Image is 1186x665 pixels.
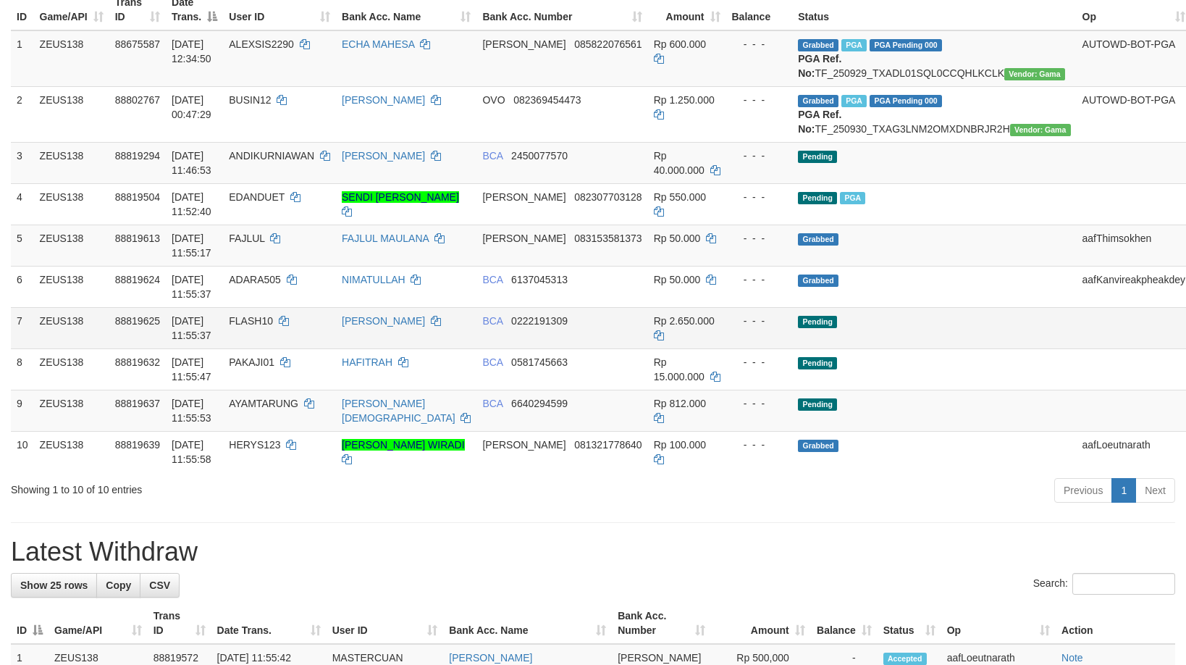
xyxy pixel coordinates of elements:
[732,190,787,204] div: - - -
[172,94,211,120] span: [DATE] 00:47:29
[211,603,327,644] th: Date Trans.: activate to sort column ascending
[229,439,280,451] span: HERYS123
[172,439,211,465] span: [DATE] 11:55:58
[792,86,1076,142] td: TF_250930_TXAG3LNM2OMXDNBRJR2H
[511,398,568,409] span: Copy 6640294599 to clipboard
[612,603,711,644] th: Bank Acc. Number: activate to sort column ascending
[443,603,612,644] th: Bank Acc. Name: activate to sort column ascending
[34,266,109,307] td: ZEUS138
[342,274,405,285] a: NIMATULLAH
[106,580,131,591] span: Copy
[798,95,838,107] span: Grabbed
[34,390,109,431] td: ZEUS138
[654,274,701,285] span: Rp 50.000
[229,191,285,203] span: EDANDUET
[798,192,837,204] span: Pending
[482,150,502,162] span: BCA
[229,398,298,409] span: AYAMTARUNG
[482,274,502,285] span: BCA
[229,274,281,285] span: ADARA505
[1072,573,1175,595] input: Search:
[511,150,568,162] span: Copy 2450077570 to clipboard
[841,95,867,107] span: Marked by aafsreyleap
[229,315,273,327] span: FLASH10
[11,348,34,390] td: 8
[840,192,865,204] span: Marked by aafpengsreynich
[11,266,34,307] td: 6
[229,356,274,368] span: PAKAJI01
[11,477,484,497] div: Showing 1 to 10 of 10 entries
[34,30,109,87] td: ZEUS138
[115,439,160,451] span: 88819639
[34,225,109,266] td: ZEUS138
[172,398,211,424] span: [DATE] 11:55:53
[342,94,425,106] a: [PERSON_NAME]
[34,183,109,225] td: ZEUS138
[798,357,837,369] span: Pending
[941,603,1056,644] th: Op: activate to sort column ascending
[172,150,211,176] span: [DATE] 11:46:53
[511,315,568,327] span: Copy 0222191309 to clipboard
[798,53,841,79] b: PGA Ref. No:
[96,573,140,598] a: Copy
[34,142,109,183] td: ZEUS138
[11,307,34,348] td: 7
[870,95,942,107] span: PGA Pending
[482,439,565,451] span: [PERSON_NAME]
[482,233,565,244] span: [PERSON_NAME]
[342,150,425,162] a: [PERSON_NAME]
[342,356,392,368] a: HAFITRAH
[574,439,642,451] span: Copy 081321778640 to clipboard
[732,272,787,287] div: - - -
[654,439,706,451] span: Rp 100.000
[883,653,927,665] span: Accepted
[511,356,568,368] span: Copy 0581745663 to clipboard
[115,233,160,244] span: 88819613
[34,86,109,142] td: ZEUS138
[1056,603,1175,644] th: Action
[1004,68,1065,80] span: Vendor URL: https://trx31.1velocity.biz
[115,38,160,50] span: 88675587
[1135,478,1175,503] a: Next
[172,315,211,341] span: [DATE] 11:55:37
[654,191,706,203] span: Rp 550.000
[732,355,787,369] div: - - -
[229,233,264,244] span: FAJLUL
[34,307,109,348] td: ZEUS138
[574,191,642,203] span: Copy 082307703128 to clipboard
[327,603,444,644] th: User ID: activate to sort column ascending
[482,38,565,50] span: [PERSON_NAME]
[229,38,294,50] span: ALEXSIS2290
[49,603,148,644] th: Game/API: activate to sort column ascending
[513,94,581,106] span: Copy 082369454473 to clipboard
[732,396,787,411] div: - - -
[11,538,1175,566] h1: Latest Withdraw
[115,150,160,162] span: 88819294
[342,315,425,327] a: [PERSON_NAME]
[11,573,97,598] a: Show 25 rows
[732,314,787,328] div: - - -
[115,274,160,285] span: 88819624
[1033,573,1175,595] label: Search:
[342,38,414,50] a: ECHA MAHESA
[798,39,838,51] span: Grabbed
[870,39,942,51] span: PGA Pending
[654,150,705,176] span: Rp 40.000.000
[798,233,838,246] span: Grabbed
[574,233,642,244] span: Copy 083153581373 to clipboard
[798,151,837,163] span: Pending
[511,274,568,285] span: Copy 6137045313 to clipboard
[115,191,160,203] span: 88819504
[792,30,1076,87] td: TF_250929_TXADL01SQL0CCQHLKCLK
[618,652,701,664] span: [PERSON_NAME]
[732,231,787,246] div: - - -
[20,580,88,591] span: Show 25 rows
[172,356,211,382] span: [DATE] 11:55:47
[229,94,271,106] span: BUSIN12
[342,233,429,244] a: FAJLUL MAULANA
[11,30,34,87] td: 1
[115,94,160,106] span: 88802767
[482,356,502,368] span: BCA
[654,315,715,327] span: Rp 2.650.000
[732,149,787,163] div: - - -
